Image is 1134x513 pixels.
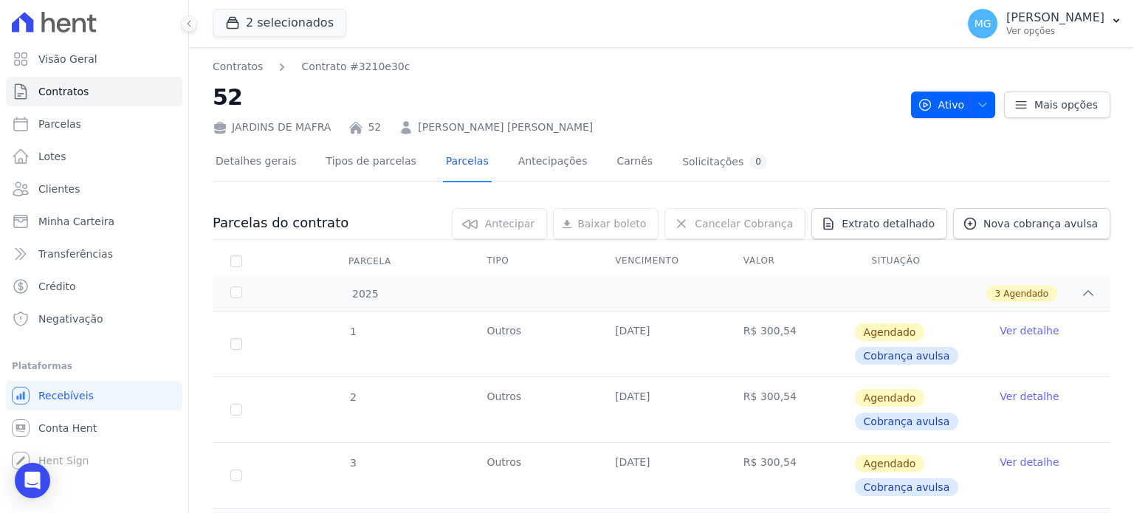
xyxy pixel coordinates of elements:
[597,377,726,442] td: [DATE]
[614,143,656,182] a: Carnês
[1006,10,1104,25] p: [PERSON_NAME]
[38,182,80,196] span: Clientes
[469,443,597,508] td: Outros
[6,272,182,301] a: Crédito
[6,142,182,171] a: Lotes
[38,149,66,164] span: Lotes
[953,208,1110,239] a: Nova cobrança avulsa
[38,279,76,294] span: Crédito
[348,391,357,403] span: 2
[443,143,492,182] a: Parcelas
[38,388,94,403] span: Recebíveis
[418,120,593,135] a: [PERSON_NAME] [PERSON_NAME]
[854,246,983,277] th: Situação
[1004,92,1110,118] a: Mais opções
[38,117,81,131] span: Parcelas
[301,59,410,75] a: Contrato #3210e30c
[348,326,357,337] span: 1
[1034,97,1098,112] span: Mais opções
[597,311,726,376] td: [DATE]
[38,247,113,261] span: Transferências
[469,311,597,376] td: Outros
[331,247,409,276] div: Parcela
[597,246,726,277] th: Vencimento
[213,143,300,182] a: Detalhes gerais
[213,59,410,75] nav: Breadcrumb
[38,421,97,435] span: Conta Hent
[348,457,357,469] span: 3
[1006,25,1104,37] p: Ver opções
[323,143,419,182] a: Tipos de parcelas
[515,143,591,182] a: Antecipações
[597,443,726,508] td: [DATE]
[230,404,242,416] input: default
[726,443,854,508] td: R$ 300,54
[6,239,182,269] a: Transferências
[469,246,597,277] th: Tipo
[38,84,89,99] span: Contratos
[6,44,182,74] a: Visão Geral
[682,155,767,169] div: Solicitações
[6,109,182,139] a: Parcelas
[6,413,182,443] a: Conta Hent
[726,246,854,277] th: Valor
[213,80,899,114] h2: 52
[1000,455,1059,469] a: Ver detalhe
[15,463,50,498] div: Open Intercom Messenger
[12,357,176,375] div: Plataformas
[911,92,996,118] button: Ativo
[368,120,381,135] a: 52
[855,413,959,430] span: Cobrança avulsa
[38,311,103,326] span: Negativação
[855,323,925,341] span: Agendado
[6,174,182,204] a: Clientes
[230,469,242,481] input: default
[213,214,348,232] h3: Parcelas do contrato
[726,311,854,376] td: R$ 300,54
[213,9,346,37] button: 2 selecionados
[855,389,925,407] span: Agendado
[995,287,1001,300] span: 3
[230,338,242,350] input: default
[811,208,947,239] a: Extrato detalhado
[213,120,331,135] div: JARDINS DE MAFRA
[1003,287,1048,300] span: Agendado
[6,304,182,334] a: Negativação
[1000,389,1059,404] a: Ver detalhe
[855,347,959,365] span: Cobrança avulsa
[6,381,182,410] a: Recebíveis
[726,377,854,442] td: R$ 300,54
[38,52,97,66] span: Visão Geral
[983,216,1098,231] span: Nova cobrança avulsa
[6,77,182,106] a: Contratos
[975,18,992,29] span: MG
[6,207,182,236] a: Minha Carteira
[38,214,114,229] span: Minha Carteira
[918,92,965,118] span: Ativo
[469,377,597,442] td: Outros
[855,455,925,472] span: Agendado
[749,155,767,169] div: 0
[213,59,899,75] nav: Breadcrumb
[855,478,959,496] span: Cobrança avulsa
[842,216,935,231] span: Extrato detalhado
[213,59,263,75] a: Contratos
[956,3,1134,44] button: MG [PERSON_NAME] Ver opções
[679,143,770,182] a: Solicitações0
[1000,323,1059,338] a: Ver detalhe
